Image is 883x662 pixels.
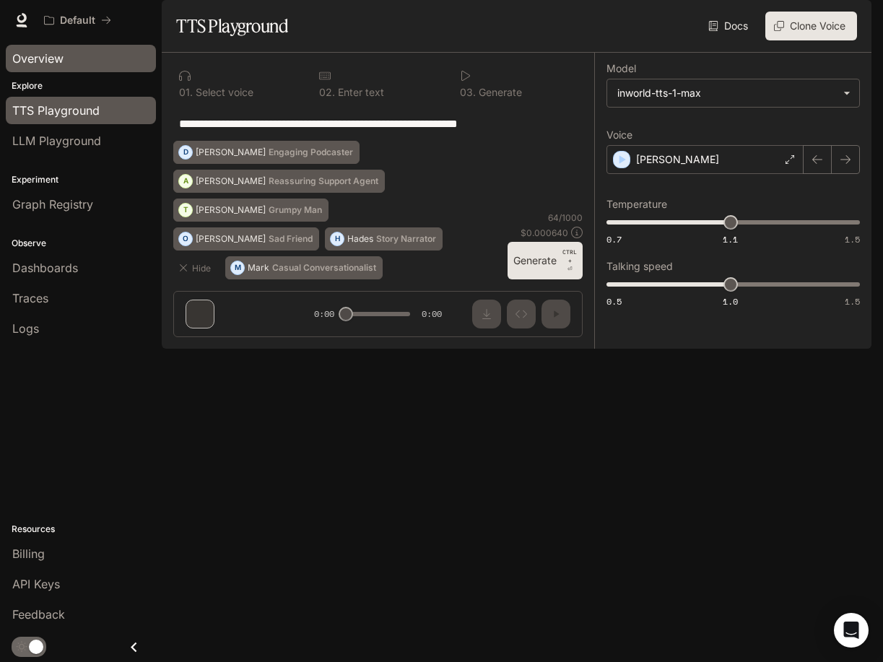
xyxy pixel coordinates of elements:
[179,87,193,97] p: 0 1 .
[845,233,860,245] span: 1.5
[460,87,476,97] p: 0 3 .
[376,235,436,243] p: Story Narrator
[765,12,857,40] button: Clone Voice
[269,177,378,186] p: Reassuring Support Agent
[331,227,344,251] div: H
[196,177,266,186] p: [PERSON_NAME]
[272,264,376,272] p: Casual Conversationalist
[508,242,583,279] button: GenerateCTRL +⏎
[319,87,335,97] p: 0 2 .
[173,199,329,222] button: T[PERSON_NAME]Grumpy Man
[606,261,673,271] p: Talking speed
[705,12,754,40] a: Docs
[606,199,667,209] p: Temperature
[723,233,738,245] span: 1.1
[173,227,319,251] button: O[PERSON_NAME]Sad Friend
[231,256,244,279] div: M
[179,141,192,164] div: D
[845,295,860,308] span: 1.5
[606,130,632,140] p: Voice
[723,295,738,308] span: 1.0
[606,64,636,74] p: Model
[269,206,322,214] p: Grumpy Man
[325,227,443,251] button: HHadesStory Narrator
[606,295,622,308] span: 0.5
[179,170,192,193] div: A
[38,6,118,35] button: All workspaces
[562,248,577,274] p: ⏎
[476,87,522,97] p: Generate
[60,14,95,27] p: Default
[562,248,577,265] p: CTRL +
[347,235,373,243] p: Hades
[196,235,266,243] p: [PERSON_NAME]
[834,613,869,648] div: Open Intercom Messenger
[607,79,859,107] div: inworld-tts-1-max
[248,264,269,272] p: Mark
[176,12,288,40] h1: TTS Playground
[335,87,384,97] p: Enter text
[193,87,253,97] p: Select voice
[173,141,360,164] button: D[PERSON_NAME]Engaging Podcaster
[269,148,353,157] p: Engaging Podcaster
[196,148,266,157] p: [PERSON_NAME]
[269,235,313,243] p: Sad Friend
[173,256,219,279] button: Hide
[196,206,266,214] p: [PERSON_NAME]
[179,199,192,222] div: T
[173,170,385,193] button: A[PERSON_NAME]Reassuring Support Agent
[617,86,836,100] div: inworld-tts-1-max
[225,256,383,279] button: MMarkCasual Conversationalist
[179,227,192,251] div: O
[606,233,622,245] span: 0.7
[636,152,719,167] p: [PERSON_NAME]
